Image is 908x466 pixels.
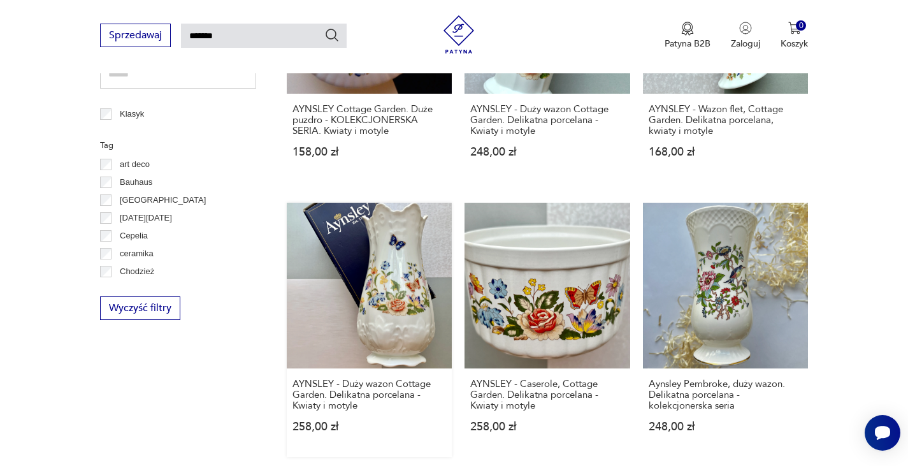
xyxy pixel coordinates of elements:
img: Ikona koszyka [788,22,801,34]
a: Aynsley Pembroke, duży wazon. Delikatna porcelana - kolekcjonerska seriaAynsley Pembroke, duży wa... [643,203,809,457]
p: 248,00 zł [470,147,624,157]
img: Ikona medalu [681,22,694,36]
p: Ćmielów [120,282,152,296]
a: AYNSLEY - Duży wazon Cottage Garden. Delikatna porcelana - Kwiaty i motyleAYNSLEY - Duży wazon Co... [287,203,452,457]
h3: AYNSLEY Cottage Garden. Duże puzdro - KOLEKCJONERSKA SERIA. Kwiaty i motyle [292,104,447,136]
p: Chodzież [120,265,154,279]
h3: AYNSLEY - Wazon flet, Cottage Garden. Delikatna porcelana, kwiaty i motyle [649,104,803,136]
h3: AYNSLEY - Duży wazon Cottage Garden. Delikatna porcelana - Kwiaty i motyle [292,379,447,411]
h3: AYNSLEY - Duży wazon Cottage Garden. Delikatna porcelana - Kwiaty i motyle [470,104,624,136]
p: Zaloguj [731,38,760,50]
button: Zaloguj [731,22,760,50]
a: Sprzedawaj [100,32,171,41]
button: 0Koszyk [781,22,808,50]
p: art deco [120,157,150,171]
p: [DATE][DATE] [120,211,172,225]
p: Cepelia [120,229,148,243]
p: Koszyk [781,38,808,50]
h3: Aynsley Pembroke, duży wazon. Delikatna porcelana - kolekcjonerska seria [649,379,803,411]
button: Szukaj [324,27,340,43]
p: Tag [100,138,256,152]
p: ceramika [120,247,154,261]
a: Ikona medaluPatyna B2B [665,22,710,50]
p: 258,00 zł [292,421,447,432]
p: 158,00 zł [292,147,447,157]
p: 248,00 zł [649,421,803,432]
img: Ikonka użytkownika [739,22,752,34]
p: Patyna B2B [665,38,710,50]
p: 168,00 zł [649,147,803,157]
button: Sprzedawaj [100,24,171,47]
a: AYNSLEY - Caserole, Cottage Garden. Delikatna porcelana - Kwiaty i motyleAYNSLEY - Caserole, Cott... [465,203,630,457]
img: Patyna - sklep z meblami i dekoracjami vintage [440,15,478,54]
button: Patyna B2B [665,22,710,50]
p: [GEOGRAPHIC_DATA] [120,193,206,207]
iframe: Smartsupp widget button [865,415,900,451]
p: 258,00 zł [470,421,624,432]
h3: AYNSLEY - Caserole, Cottage Garden. Delikatna porcelana - Kwiaty i motyle [470,379,624,411]
p: Klasyk [120,107,144,121]
button: Wyczyść filtry [100,296,180,320]
p: Bauhaus [120,175,152,189]
div: 0 [796,20,807,31]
